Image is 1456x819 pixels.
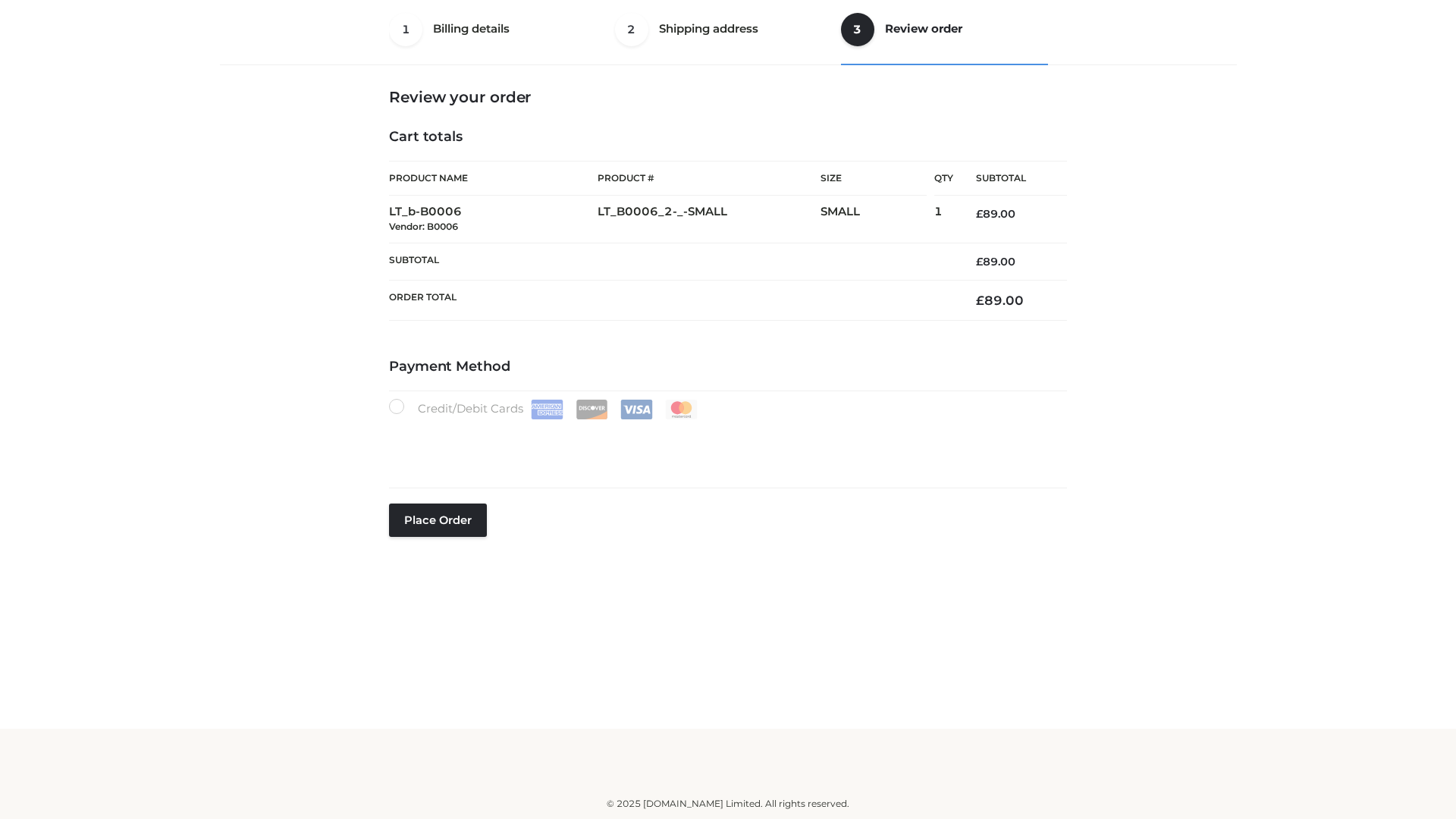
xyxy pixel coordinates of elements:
button: Place order [389,504,487,537]
th: Subtotal [389,243,953,280]
h3: Review your order [389,88,1067,106]
h4: Payment Method [389,359,1067,375]
span: £ [976,207,983,221]
label: Credit/Debit Cards [389,399,699,419]
img: Discover [576,400,608,419]
iframe: Secure payment input frame [386,416,1064,472]
th: Product Name [389,161,598,196]
td: LT_b-B0006 [389,196,598,243]
small: Vendor: B0006 [389,221,458,232]
span: £ [976,255,983,268]
bdi: 89.00 [976,255,1015,268]
th: Subtotal [953,162,1067,196]
bdi: 89.00 [976,293,1024,308]
td: LT_B0006_2-_-SMALL [598,196,821,243]
th: Qty [934,161,953,196]
h4: Cart totals [389,129,1067,146]
td: 1 [934,196,953,243]
span: £ [976,293,984,308]
th: Product # [598,161,821,196]
div: © 2025 [DOMAIN_NAME] Limited. All rights reserved. [225,796,1231,811]
th: Order Total [389,281,953,321]
img: Visa [620,400,653,419]
img: Amex [531,400,563,419]
img: Mastercard [665,400,698,419]
bdi: 89.00 [976,207,1015,221]
th: Size [821,162,927,196]
td: SMALL [821,196,934,243]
